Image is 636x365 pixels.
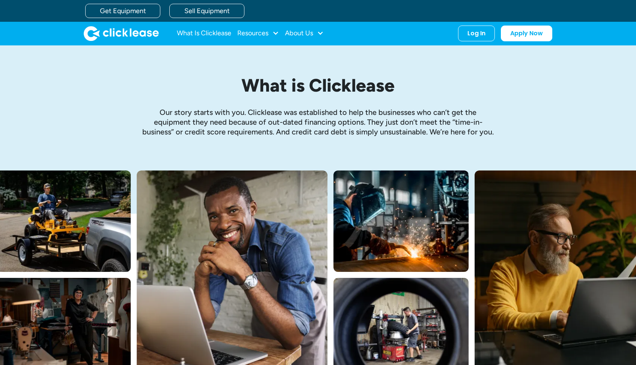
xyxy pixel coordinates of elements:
[142,107,494,137] p: Our story starts with you. Clicklease was established to help the businesses who can’t get the eq...
[177,26,231,41] a: What Is Clicklease
[285,26,324,41] div: About Us
[501,26,552,41] a: Apply Now
[142,75,494,95] h1: What is Clicklease
[85,4,160,18] a: Get Equipment
[467,30,485,37] div: Log In
[169,4,244,18] a: Sell Equipment
[333,170,469,272] img: A welder in a large mask working on a large pipe
[84,26,159,41] a: home
[237,26,279,41] div: Resources
[84,26,159,41] img: Clicklease logo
